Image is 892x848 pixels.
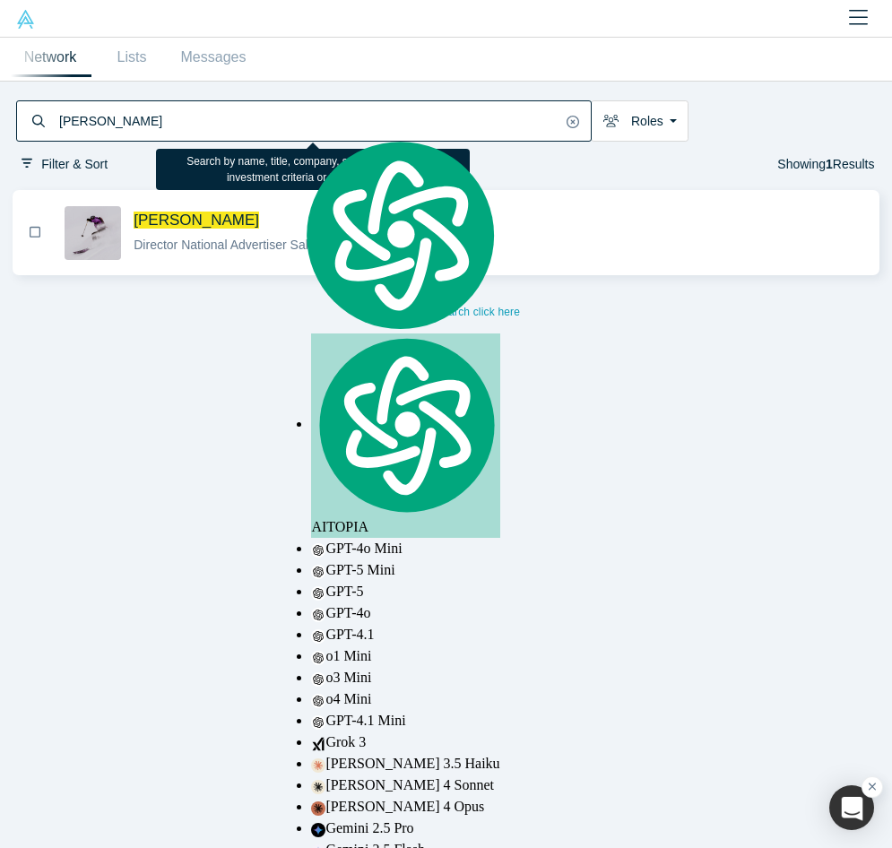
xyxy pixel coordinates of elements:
[311,565,325,579] img: gpt-black.svg
[311,586,325,601] img: gpt-black.svg
[591,100,688,142] button: Roles
[311,780,325,794] img: claude-35-sonnet.svg
[311,823,325,837] img: gemini-15-pro.svg
[311,645,499,667] div: o1 Mini
[826,157,833,171] strong: 1
[311,559,499,581] div: GPT-5 Mini
[311,758,325,773] img: claude-35-haiku.svg
[16,154,114,175] button: Filter & Sort
[311,602,499,624] div: GPT-4o
[24,222,46,243] button: Bookmark
[311,715,325,730] img: gpt-black.svg
[311,796,499,818] div: [PERSON_NAME] 4 Opus
[311,774,499,796] div: [PERSON_NAME] 4 Sonnet
[311,801,325,816] img: claude-35-opus.svg
[311,581,499,602] div: GPT-5
[173,38,255,77] a: Messages
[91,38,173,77] a: Lists
[298,136,500,333] img: logo.svg
[311,731,499,753] div: Grok 3
[134,212,259,229] span: [PERSON_NAME]
[134,238,321,252] span: Director National Advertiser Sales
[311,672,325,687] img: gpt-black.svg
[311,608,325,622] img: gpt-black.svg
[16,10,35,29] img: Alchemist Vault Logo
[311,753,499,774] div: [PERSON_NAME] 3.5 Haiku
[13,191,879,274] button: BookmarkRuth Kirschner's Profile Image[PERSON_NAME]Director National Advertiser Sales
[311,333,499,539] div: AITOPIA
[311,694,325,708] img: gpt-black.svg
[311,667,499,688] div: o3 Mini
[18,192,874,273] button: Bookmark[PERSON_NAME]Director National Advertiser Sales
[41,157,108,171] span: Filter & Sort
[311,538,499,559] div: GPT-4o Mini
[57,103,561,139] input: Search by name, title, company, summary, expertise, investment criteria or topics of focus
[311,688,499,710] div: o4 Mini
[311,710,499,731] div: GPT-4.1 Mini
[311,624,499,645] div: GPT-4.1
[311,629,325,644] img: gpt-black.svg
[311,818,499,839] div: Gemini 2.5 Pro
[10,38,91,77] a: Network
[65,206,121,260] img: Ruth Kirschner's Profile Image
[311,333,499,517] img: logo.svg
[311,651,325,665] img: gpt-black.svg
[777,157,874,171] span: Showing Results
[311,543,325,558] img: gpt-black.svg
